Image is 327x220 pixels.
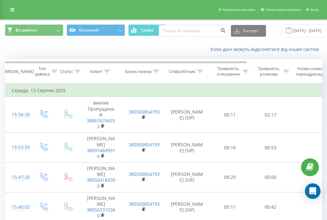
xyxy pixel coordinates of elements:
button: Експорт [231,25,266,37]
button: Основний [67,24,125,36]
div: Статус [60,69,73,74]
td: 00:16 [210,133,250,163]
div: [PERSON_NAME] [1,69,34,74]
td: 00:00 [250,163,291,192]
td: [PERSON_NAME] (SIP) [164,97,210,133]
div: Назва схеми переадресації [296,66,324,77]
a: 380500854793 [129,171,160,177]
div: 15:47:28 [12,171,25,184]
span: Реферальна програма [222,8,255,11]
a: Коли дані можуть відрізнятися вiд інших систем [210,46,322,52]
div: 15:56:30 [12,108,25,121]
div: Клієнт [90,69,102,74]
a: 380504184300 [87,177,115,189]
div: Open Intercom Messenger [305,183,321,199]
span: Вихід [310,8,318,11]
a: 380974699316 [87,147,115,159]
a: 380500854793 [129,109,160,115]
a: 380676744352 [87,117,115,129]
input: Пошук за номером [159,25,228,37]
a: 380500854793 [129,141,160,148]
span: Графік [141,28,154,32]
span: Налаштування профілю [265,8,301,11]
button: Всі дзвінки [5,24,63,36]
div: Тривалість розмови [256,66,282,77]
td: [PERSON_NAME] (SIP) [164,133,210,163]
a: 380500854793 [129,201,160,207]
span: Всі дзвінки [16,28,37,33]
div: Бізнес номер [125,69,152,74]
div: 15:53:59 [12,141,25,154]
div: Тривалість очікування [215,66,241,77]
div: Співробітник [169,69,195,74]
td: виклик Пропущений [80,97,122,133]
div: 15:40:02 [12,201,25,214]
td: 00:29 [210,163,250,192]
div: Тип дзвінка [35,66,50,77]
td: 00:11 [210,97,250,133]
td: [PERSON_NAME] [80,133,122,163]
a: 380503315360 [87,207,115,219]
td: [PERSON_NAME] (SIP) [164,163,210,192]
td: 00:53 [250,133,291,163]
button: Графік [128,24,166,36]
td: 02:17 [250,97,291,133]
td: [PERSON_NAME] [80,163,122,192]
